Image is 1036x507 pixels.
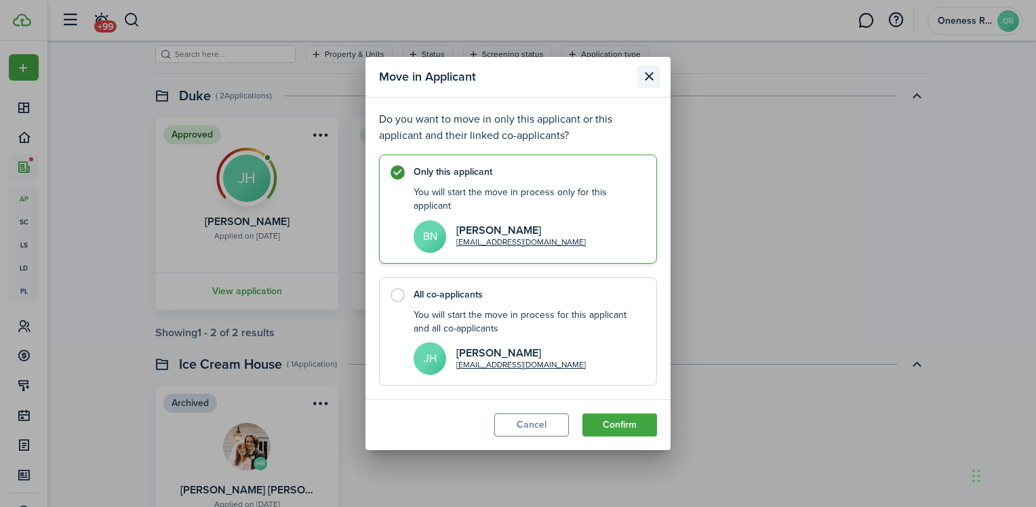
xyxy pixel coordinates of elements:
control-radio-card-title: All co-applicants [414,288,643,302]
iframe: Chat Widget [968,442,1036,507]
modal-title: Move in Applicant [379,64,634,90]
div: You will start the move in process only for this applicant [414,186,643,214]
button: Confirm [582,413,657,437]
control-radio-card-title: Only this applicant [414,165,643,179]
avatar-text: JH [414,342,446,375]
button: Close modal [637,65,660,88]
a: [EMAIL_ADDRESS][DOMAIN_NAME] [456,237,586,248]
button: Cancel [494,413,569,437]
avatar-text: BN [414,220,446,253]
h2: Brittney Newell [456,224,586,237]
p: Do you want to move in only this applicant or this applicant and their linked co-applicants? [379,111,657,144]
div: You will start the move in process for this applicant and all co-applicants [414,308,643,336]
div: Drag [972,455,980,496]
a: [EMAIL_ADDRESS][DOMAIN_NAME] [456,359,586,371]
h2: Jonathan Hawkins [456,347,586,359]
